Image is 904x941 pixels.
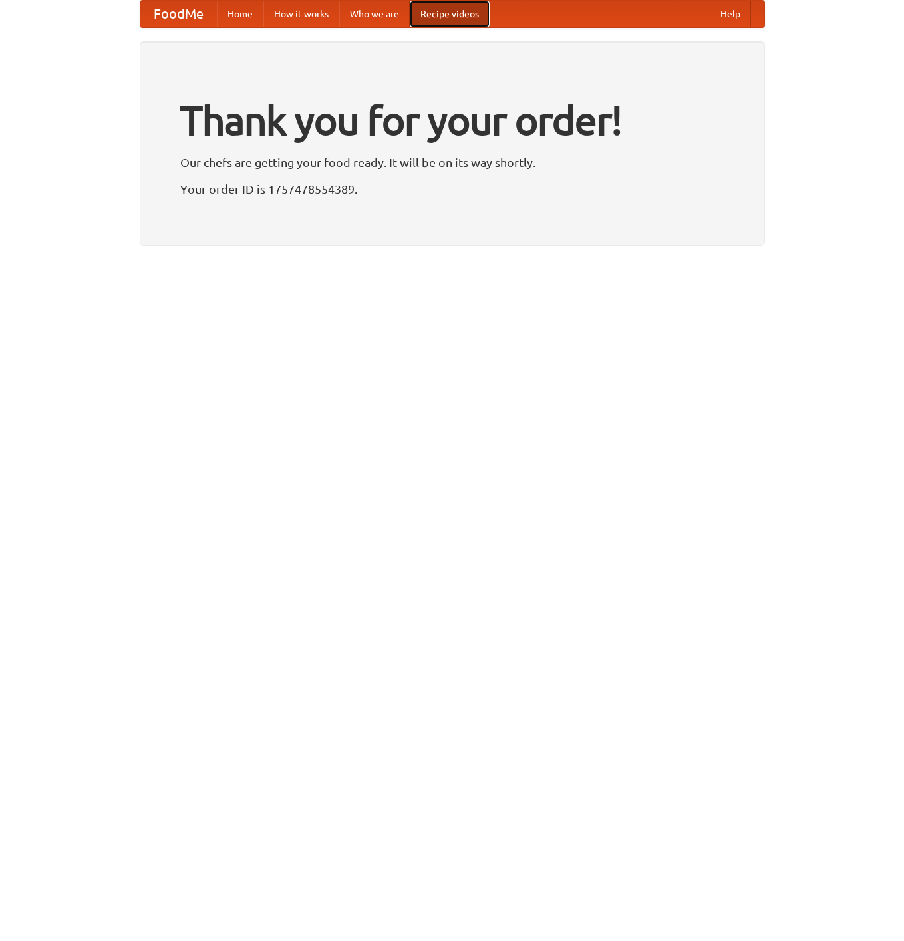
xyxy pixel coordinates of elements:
[217,1,263,27] a: Home
[339,1,410,27] a: Who we are
[263,1,339,27] a: How it works
[180,179,724,199] p: Your order ID is 1757478554389.
[410,1,490,27] a: Recipe videos
[140,1,217,27] a: FoodMe
[180,88,724,152] h1: Thank you for your order!
[180,152,724,172] p: Our chefs are getting your food ready. It will be on its way shortly.
[710,1,751,27] a: Help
